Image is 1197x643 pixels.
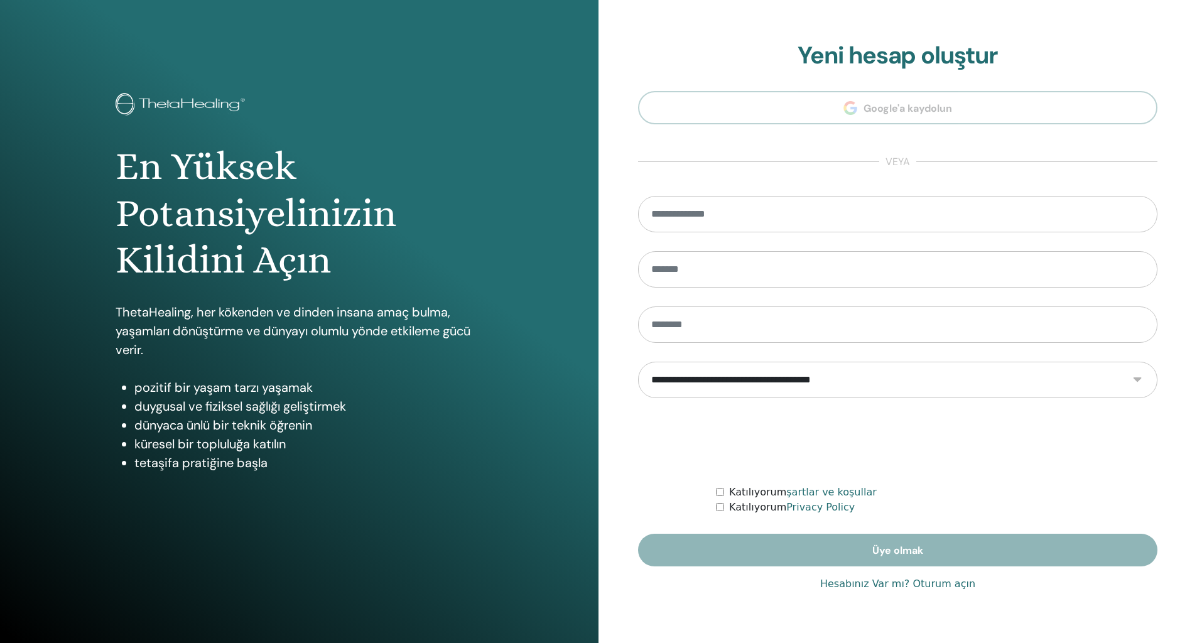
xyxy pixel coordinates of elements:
label: Katılıyorum [729,500,855,515]
iframe: reCAPTCHA [803,417,994,466]
li: tetaşifa pratiğine başla [134,453,483,472]
li: dünyaca ünlü bir teknik öğrenin [134,416,483,435]
span: veya [879,154,916,170]
a: Hesabınız Var mı? Oturum açın [820,576,975,592]
label: Katılıyorum [729,485,877,500]
h1: En Yüksek Potansiyelinizin Kilidini Açın [116,143,483,283]
li: küresel bir topluluğa katılın [134,435,483,453]
li: pozitif bir yaşam tarzı yaşamak [134,378,483,397]
a: şartlar ve koşullar [786,486,877,498]
h2: Yeni hesap oluştur [638,41,1157,70]
li: duygusal ve fiziksel sağlığı geliştirmek [134,397,483,416]
p: ThetaHealing, her kökenden ve dinden insana amaç bulma, yaşamları dönüştürme ve dünyayı olumlu yö... [116,303,483,359]
a: Privacy Policy [786,501,855,513]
